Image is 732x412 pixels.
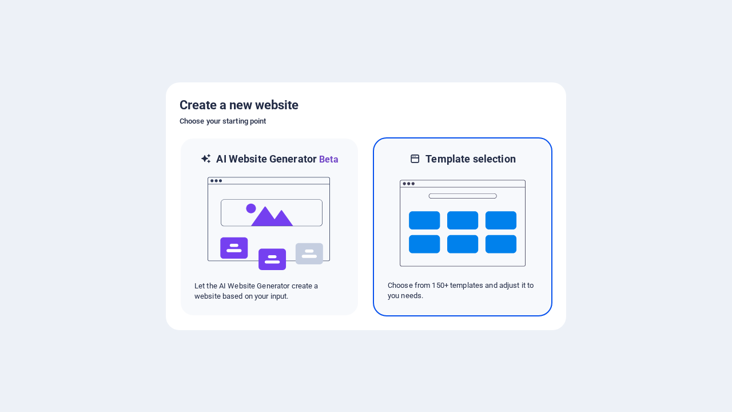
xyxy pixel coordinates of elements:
span: Beta [317,154,339,165]
p: Let the AI Website Generator create a website based on your input. [194,281,344,302]
p: Choose from 150+ templates and adjust it to you needs. [388,280,538,301]
div: Template selectionChoose from 150+ templates and adjust it to you needs. [373,137,552,316]
h5: Create a new website [180,96,552,114]
img: ai [206,167,332,281]
h6: AI Website Generator [216,152,338,167]
div: AI Website GeneratorBetaaiLet the AI Website Generator create a website based on your input. [180,137,359,316]
h6: Template selection [425,152,515,166]
h6: Choose your starting point [180,114,552,128]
